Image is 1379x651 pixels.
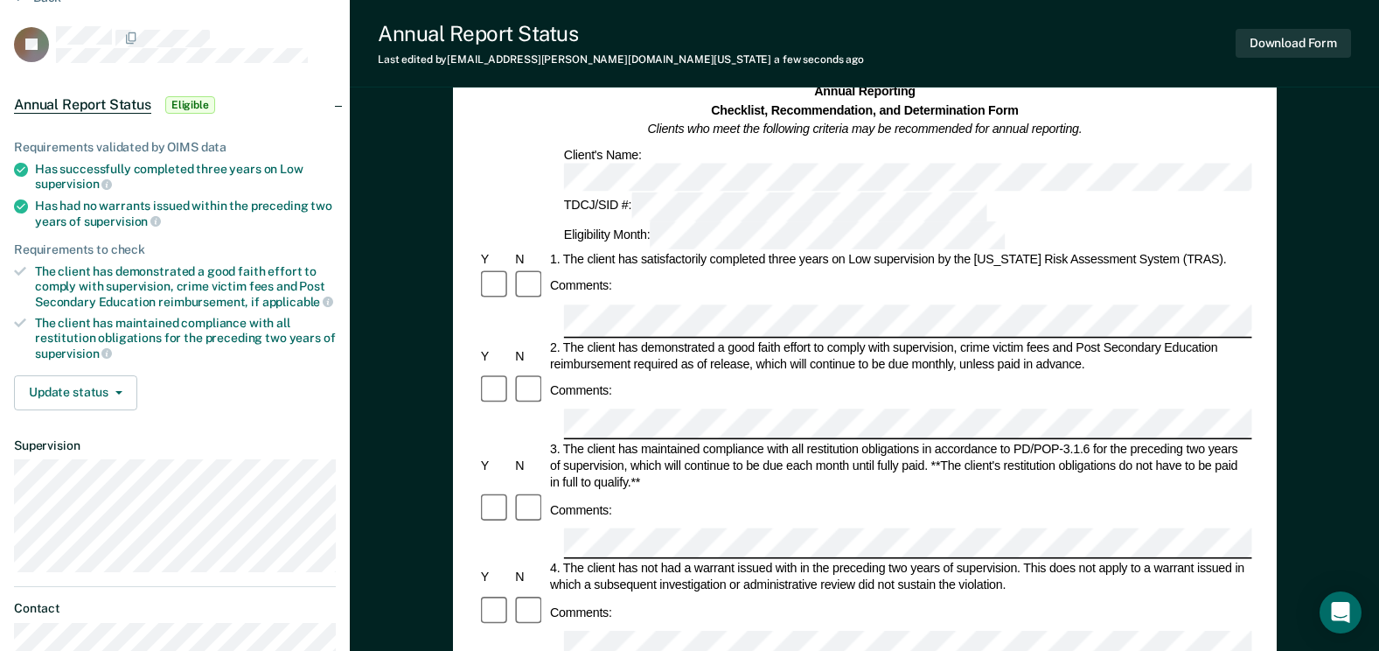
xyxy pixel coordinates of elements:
div: The client has demonstrated a good faith effort to comply with supervision, crime victim fees and... [35,264,336,309]
div: Eligibility Month: [561,221,1007,250]
div: 1. The client has satisfactorily completed three years on Low supervision by the [US_STATE] Risk ... [547,251,1252,268]
button: Update status [14,375,137,410]
div: Open Intercom Messenger [1320,591,1362,633]
span: supervision [84,214,161,228]
div: N [512,569,547,585]
div: Has successfully completed three years on Low [35,162,336,192]
div: TDCJ/SID #: [561,192,989,221]
div: 4. The client has not had a warrant issued with in the preceding two years of supervision. This d... [547,560,1252,593]
div: Last edited by [EMAIL_ADDRESS][PERSON_NAME][DOMAIN_NAME][US_STATE] [378,53,864,66]
div: Comments: [547,277,615,294]
div: Comments: [547,604,615,620]
div: N [512,347,547,364]
div: Y [477,347,512,364]
div: Y [477,458,512,474]
div: N [512,458,547,474]
div: 3. The client has maintained compliance with all restitution obligations in accordance to PD/POP-... [547,441,1252,491]
div: N [512,251,547,268]
div: Requirements validated by OIMS data [14,140,336,155]
div: 2. The client has demonstrated a good faith effort to comply with supervision, crime victim fees ... [547,339,1252,372]
div: Y [477,251,512,268]
span: Eligible [165,96,215,114]
div: Requirements to check [14,242,336,257]
dt: Contact [14,601,336,616]
span: a few seconds ago [774,53,864,66]
div: Has had no warrants issued within the preceding two years of [35,199,336,228]
span: Annual Report Status [14,96,151,114]
div: Comments: [547,501,615,518]
span: applicable [262,295,333,309]
span: supervision [35,177,112,191]
strong: Checklist, Recommendation, and Determination Form [711,103,1019,117]
strong: Annual Reporting [814,84,916,98]
em: Clients who meet the following criteria may be recommended for annual reporting. [647,122,1082,136]
button: Download Form [1236,29,1351,58]
div: Annual Report Status [378,21,864,46]
div: Y [477,569,512,585]
div: The client has maintained compliance with all restitution obligations for the preceding two years of [35,316,336,360]
div: Comments: [547,382,615,399]
dt: Supervision [14,438,336,453]
span: supervision [35,346,112,360]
